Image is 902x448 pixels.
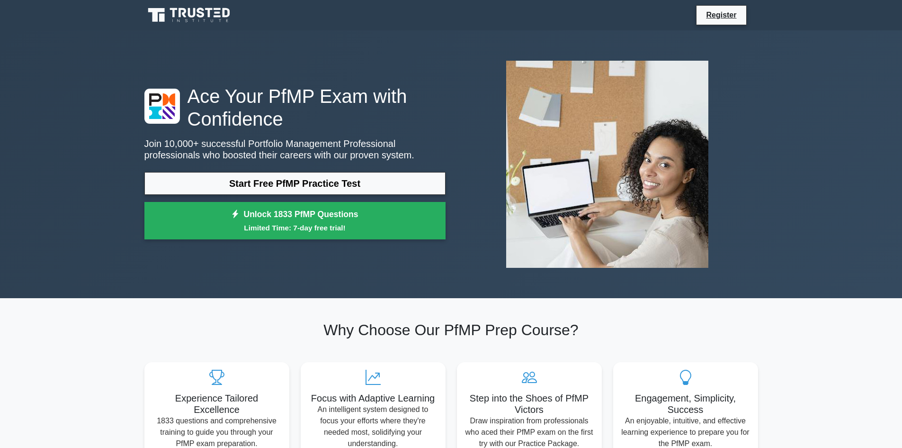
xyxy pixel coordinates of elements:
[144,85,446,130] h1: Ace Your PfMP Exam with Confidence
[700,9,742,21] a: Register
[308,393,438,404] h5: Focus with Adaptive Learning
[144,172,446,195] a: Start Free PfMP Practice Test
[144,202,446,240] a: Unlock 1833 PfMP QuestionsLimited Time: 7-day free trial!
[464,393,594,415] h5: Step into the Shoes of PfMP Victors
[621,393,750,415] h5: Engagement, Simplicity, Success
[144,138,446,161] p: Join 10,000+ successful Portfolio Management Professional professionals who boosted their careers...
[156,222,434,233] small: Limited Time: 7-day free trial!
[144,321,758,339] h2: Why Choose Our PfMP Prep Course?
[152,393,282,415] h5: Experience Tailored Excellence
